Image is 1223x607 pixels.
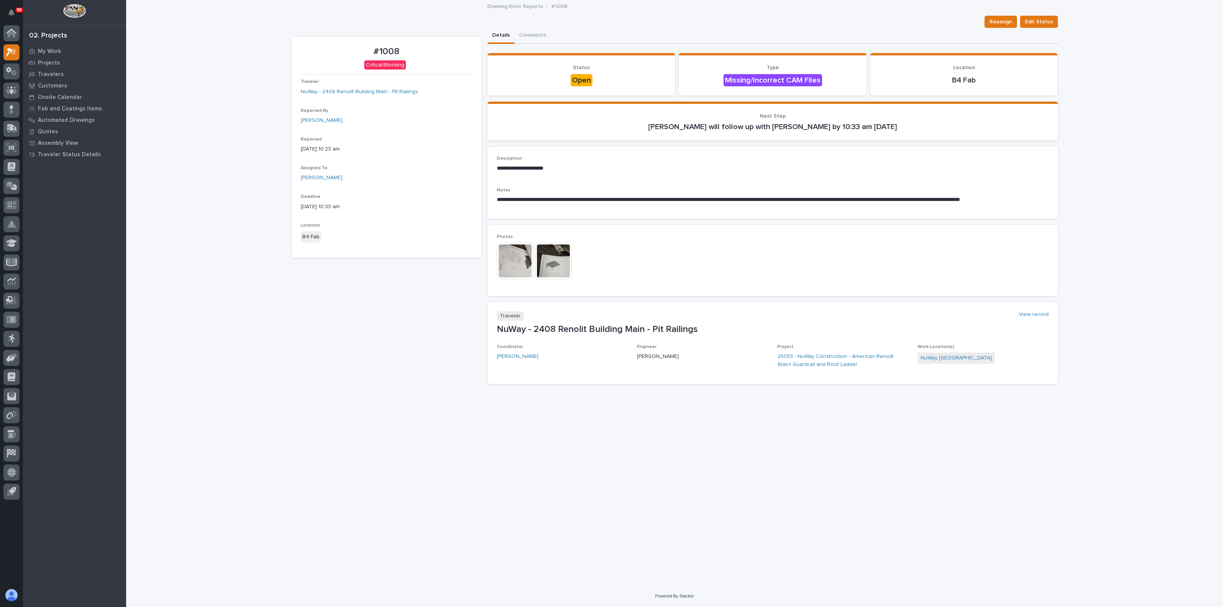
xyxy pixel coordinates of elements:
[488,28,514,44] button: Details
[989,17,1012,26] span: Reassign
[23,103,126,114] a: Fab and Coatings Items
[918,345,954,349] span: Work Location(s)
[38,94,82,101] p: Onsite Calendar
[777,345,793,349] span: Project
[38,71,64,78] p: Travelers
[3,587,19,603] button: users-avatar
[1025,17,1053,26] span: Edit Status
[879,76,1049,85] p: B4 Fab
[497,122,1049,131] p: [PERSON_NAME] will follow up with [PERSON_NAME] by 10:33 am [DATE]
[497,345,523,349] span: Coordinator
[301,117,342,125] a: [PERSON_NAME]
[953,65,975,70] span: Location
[23,149,126,160] a: Traveler Status Details
[17,7,22,13] p: 98
[23,80,126,91] a: Customers
[23,45,126,57] a: My Work
[38,105,102,112] p: Fab and Coatings Items
[29,32,67,40] div: 02. Projects
[497,311,524,321] p: Traveler
[301,108,328,113] span: Reported By
[301,46,472,57] p: #1008
[921,354,992,362] a: NuWay [GEOGRAPHIC_DATA]
[487,2,543,10] p: Drawing Error Reports
[301,166,328,170] span: Assigned To
[38,48,61,55] p: My Work
[301,223,320,228] span: Location
[571,74,592,86] div: Open
[497,324,1049,335] p: NuWay - 2408 Renolit Building Main - Pit Railings
[301,194,321,199] span: Deadline
[23,114,126,126] a: Automated Drawings
[301,145,472,153] p: [DATE] 10:23 am
[985,16,1017,28] button: Reassign
[637,345,657,349] span: Engineer
[301,174,342,182] a: [PERSON_NAME]
[497,353,539,361] a: [PERSON_NAME]
[551,2,568,10] p: #1008
[23,137,126,149] a: Assembly View
[301,137,322,142] span: Reported
[1020,16,1058,28] button: Edit Status
[777,353,908,369] a: 25053 - NuWay Construction - American Renolit Stairs Guardrail and Roof Ladder
[723,74,822,86] div: Missing/Incorrect CAM Files
[3,5,19,21] button: Notifications
[38,117,95,124] p: Automated Drawings
[38,151,101,158] p: Traveler Status Details
[760,113,786,119] span: Next Step
[655,594,694,598] a: Powered By Stacker
[301,88,418,96] a: NuWay - 2408 Renolit Building Main - Pit Railings
[497,156,522,161] span: Description
[10,9,19,21] div: Notifications98
[23,57,126,68] a: Projects
[38,83,67,89] p: Customers
[23,126,126,137] a: Quotes
[514,28,551,44] button: Comments
[38,128,58,135] p: Quotes
[38,140,78,147] p: Assembly View
[38,60,60,66] p: Projects
[301,231,321,243] div: B4 Fab
[573,65,590,70] span: Status
[23,91,126,103] a: Onsite Calendar
[301,203,472,211] p: [DATE] 10:33 am
[637,353,768,361] p: [PERSON_NAME]
[497,235,513,239] span: Photos
[364,60,406,70] div: Critical/Blocking
[23,68,126,80] a: Travelers
[301,79,319,84] span: Traveler
[1019,311,1049,318] a: View record
[767,65,779,70] span: Type
[63,4,86,18] img: Workspace Logo
[497,188,511,193] span: Notes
